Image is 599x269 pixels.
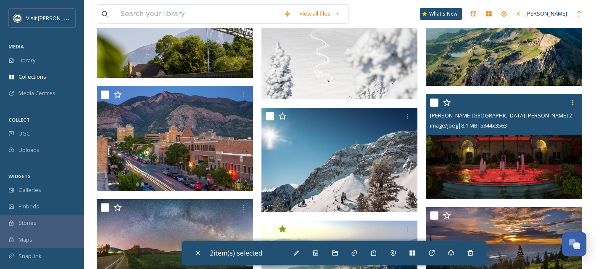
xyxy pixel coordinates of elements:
img: Ogden Union Station Bryan Butterfield 2017.jpg [426,94,582,199]
img: Unknown.png [13,14,22,22]
img: Jay_Dash_Photography_IMG_6043.jpg [97,86,253,191]
span: Stories [18,219,37,227]
button: Open Chat [562,232,586,256]
span: Galleries [18,186,41,194]
span: Visit [PERSON_NAME] [26,14,79,22]
span: Media Centres [18,89,55,97]
span: Library [18,56,35,64]
span: Uploads [18,146,40,154]
a: [PERSON_NAME] [512,5,571,22]
span: image/jpeg | 8.1 MB | 5344 x 3563 [430,122,507,129]
span: Embeds [18,202,39,210]
span: UGC [18,130,30,138]
input: Search your library [116,5,280,23]
span: Maps [18,236,32,244]
span: [PERSON_NAME][GEOGRAPHIC_DATA] [PERSON_NAME] 2017.jpg [430,111,590,119]
span: SnapLink [18,252,42,260]
span: MEDIA [8,43,24,50]
span: 2 item(s) selected. [210,248,264,258]
a: What's New [420,8,462,20]
a: View all files [295,5,344,22]
span: WIDGETS [8,173,31,179]
img: DSC02264.jpg [261,108,418,212]
span: COLLECT [8,117,30,123]
span: Collections [18,73,46,81]
span: [PERSON_NAME] [525,10,567,17]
